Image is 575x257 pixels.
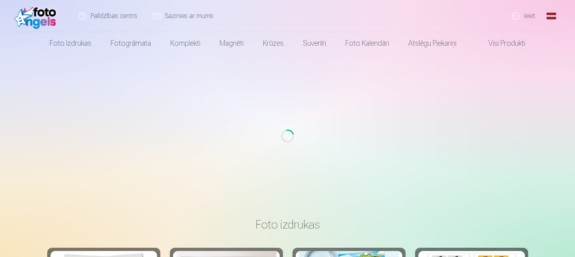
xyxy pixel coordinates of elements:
a: Fotogrāmata [101,32,161,55]
a: Suvenīri [293,32,336,55]
a: Foto kalendāri [336,32,399,55]
a: Komplekti [161,32,210,55]
a: Atslēgu piekariņi [399,32,466,55]
img: /fa1 [14,3,61,29]
a: Magnēti [210,32,253,55]
a: Foto izdrukas [40,32,101,55]
h3: Foto izdrukas [54,217,522,232]
a: Krūzes [253,32,293,55]
a: Visi produkti [466,32,535,55]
